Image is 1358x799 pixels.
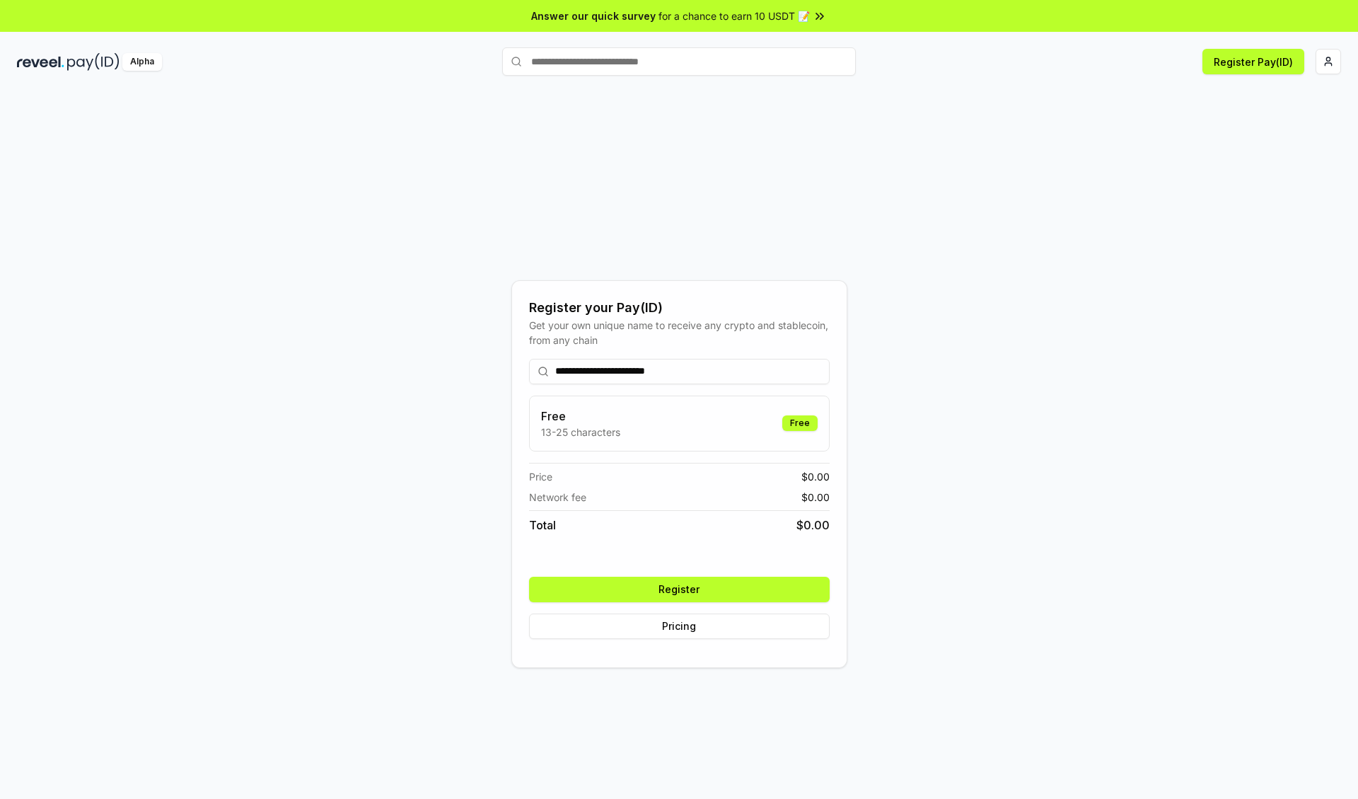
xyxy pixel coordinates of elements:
[67,53,120,71] img: pay_id
[529,469,552,484] span: Price
[658,8,810,23] span: for a chance to earn 10 USDT 📝
[541,425,620,439] p: 13-25 characters
[801,490,830,505] span: $ 0.00
[529,490,586,505] span: Network fee
[782,415,818,431] div: Free
[529,517,556,534] span: Total
[796,517,830,534] span: $ 0.00
[529,318,830,347] div: Get your own unique name to receive any crypto and stablecoin, from any chain
[531,8,656,23] span: Answer our quick survey
[1202,49,1304,74] button: Register Pay(ID)
[529,614,830,639] button: Pricing
[17,53,64,71] img: reveel_dark
[801,469,830,484] span: $ 0.00
[529,577,830,602] button: Register
[541,408,620,425] h3: Free
[529,298,830,318] div: Register your Pay(ID)
[122,53,162,71] div: Alpha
